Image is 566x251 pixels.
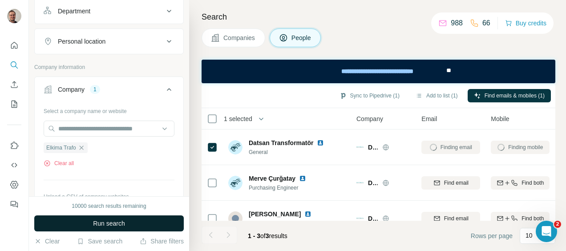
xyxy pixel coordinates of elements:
img: Avatar [228,211,243,226]
img: Logo of Datsan Transformer [356,144,364,151]
p: 988 [451,18,463,28]
button: Clear all [44,159,74,167]
span: Find email [444,179,469,187]
span: Company [356,114,383,123]
button: Add to list (1) [409,89,464,102]
h4: Search [202,11,555,23]
span: Find both [522,179,544,187]
img: LinkedIn logo [299,175,306,182]
span: Elkima Trafo [46,144,76,152]
button: Share filters [140,237,184,246]
span: Merve Çurğatay [249,174,295,183]
img: Logo of Datsan Transformer [356,179,364,186]
img: LinkedIn logo [304,211,311,218]
span: [PERSON_NAME] [249,210,301,219]
span: mühendis [249,219,315,227]
span: Datsan Transformer [368,143,378,152]
img: Avatar [7,9,21,23]
button: Find email [421,212,480,225]
span: of [260,232,266,239]
p: Company information [34,63,184,71]
span: results [248,232,287,239]
img: Avatar [228,176,243,190]
button: Sync to Pipedrive (1) [333,89,406,102]
span: Datsan Transformatör [249,138,313,147]
button: Use Surfe on LinkedIn [7,138,21,154]
img: Logo of Datsan Transformer [356,215,364,222]
div: Personal location [58,37,105,46]
span: General [249,148,327,156]
span: 3 [266,232,269,239]
div: 1 [90,85,100,93]
span: Find email [444,215,469,223]
button: Find both [491,176,550,190]
button: Save search [77,237,122,246]
span: Find both [522,215,544,223]
button: My lists [7,96,21,112]
button: Clear [34,237,60,246]
img: Avatar [228,140,243,154]
div: Company [58,85,85,94]
span: Companies [223,33,256,42]
div: Select a company name or website [44,104,174,115]
button: Feedback [7,196,21,212]
p: 66 [482,18,490,28]
span: Rows per page [471,231,513,240]
iframe: Banner [202,60,555,83]
span: Run search [93,219,125,228]
p: 10 [526,231,533,240]
button: Buy credits [505,17,546,29]
button: Find email [421,176,480,190]
button: Personal location [35,31,183,52]
span: Mobile [491,114,509,123]
span: People [291,33,312,42]
button: Dashboard [7,177,21,193]
button: Department [35,0,183,22]
span: 2 [554,221,561,228]
button: Quick start [7,37,21,53]
button: Use Surfe API [7,157,21,173]
span: Purchasing Engineer [249,184,310,192]
span: Email [421,114,437,123]
button: Find both [491,212,550,225]
span: Datsan Transformer [368,178,378,187]
img: LinkedIn logo [317,139,324,146]
p: Upload a CSV of company websites. [44,193,174,201]
button: Company1 [35,79,183,104]
div: 10000 search results remaining [72,202,146,210]
span: Find emails & mobiles (1) [485,92,545,100]
button: Enrich CSV [7,77,21,93]
button: Run search [34,215,184,231]
button: Search [7,57,21,73]
span: 1 - 3 [248,232,260,239]
div: Department [58,7,90,16]
span: Datsan Transformer [368,214,378,223]
button: Find emails & mobiles (1) [468,89,551,102]
iframe: Intercom live chat [536,221,557,242]
span: 1 selected [224,114,252,123]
